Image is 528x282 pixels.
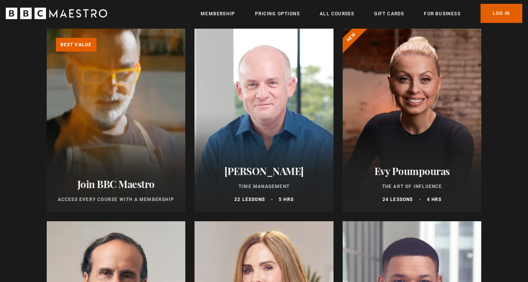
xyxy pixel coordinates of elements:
[383,196,413,203] p: 24 lessons
[320,10,354,18] a: All Courses
[424,10,460,18] a: For business
[279,196,294,203] p: 5 hrs
[352,183,472,190] p: The Art of Influence
[195,29,333,212] a: [PERSON_NAME] Time Management 22 lessons 5 hrs
[343,29,482,212] a: Evy Poumpouras The Art of Influence 24 lessons 4 hrs New
[56,38,96,52] p: Best value
[255,10,300,18] a: Pricing Options
[352,165,472,177] h2: Evy Poumpouras
[6,8,107,19] svg: BBC Maestro
[201,10,235,18] a: Membership
[204,183,324,190] p: Time Management
[481,4,522,23] a: Log In
[374,10,404,18] a: Gift Cards
[204,165,324,177] h2: [PERSON_NAME]
[427,196,442,203] p: 4 hrs
[234,196,265,203] p: 22 lessons
[201,4,522,23] nav: Primary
